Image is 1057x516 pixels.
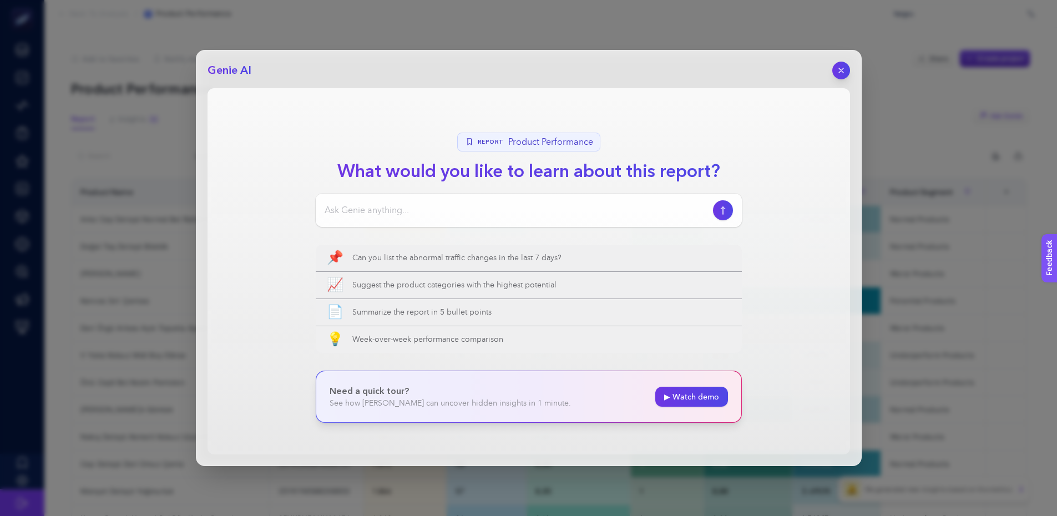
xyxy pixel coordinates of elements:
span: 📌 [327,251,343,265]
h1: What would you like to learn about this report? [328,158,729,185]
span: Week-over-week performance comparison [352,334,731,345]
button: 📌Can you list the abnormal traffic changes in the last 7 days? [316,245,742,271]
span: 💡 [327,333,343,346]
p: See how [PERSON_NAME] can uncover hidden insights in 1 minute. [330,398,571,409]
input: Ask Genie anything... [325,204,709,217]
span: Summarize the report in 5 bullet points [352,307,731,318]
span: Suggest the product categories with the highest potential [352,280,731,291]
p: Need a quick tour? [330,385,571,398]
button: 📄Summarize the report in 5 bullet points [316,299,742,326]
button: 📈Suggest the product categories with the highest potential [316,272,742,299]
span: Can you list the abnormal traffic changes in the last 7 days? [352,252,731,264]
h2: Genie AI [208,63,251,78]
span: Report [478,138,504,146]
span: 📈 [327,279,343,292]
span: Product Performance [508,135,593,149]
a: ▶ Watch demo [655,387,728,407]
button: 💡Week-over-week performance comparison [316,326,742,353]
span: 📄 [327,306,343,319]
span: Feedback [7,3,42,12]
